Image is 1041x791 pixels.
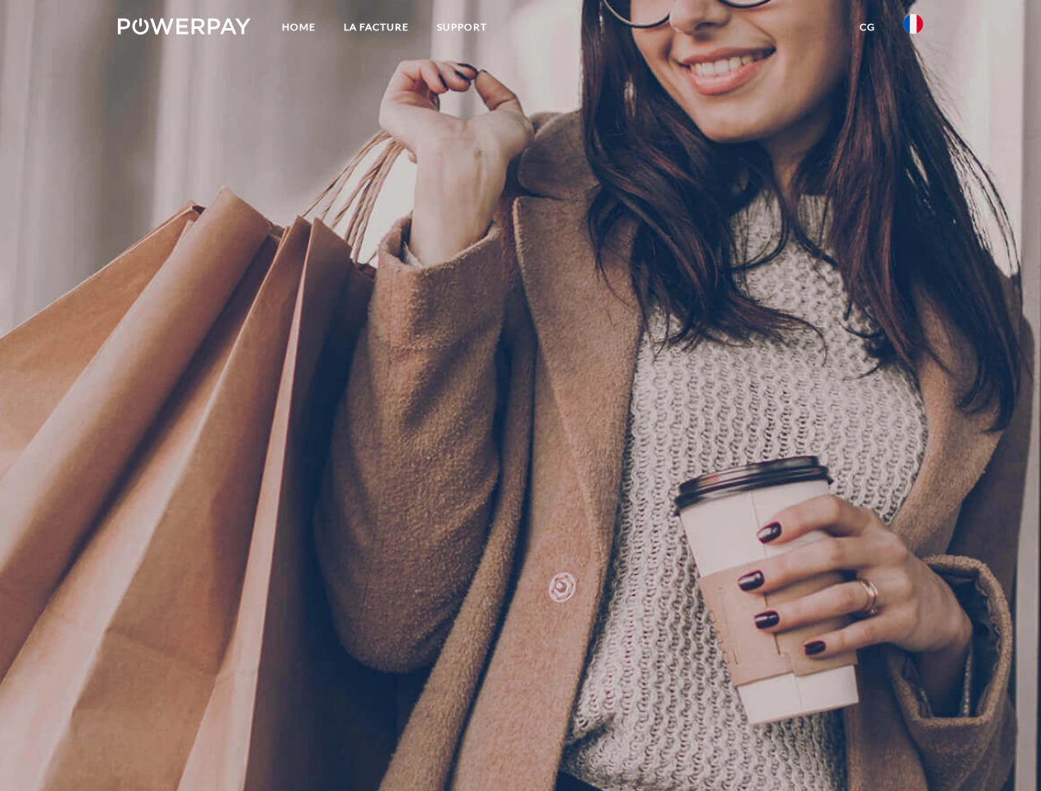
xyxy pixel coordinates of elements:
[268,12,330,42] a: Home
[903,14,923,34] img: fr
[846,12,889,42] a: CG
[330,12,423,42] a: LA FACTURE
[423,12,501,42] a: Support
[118,18,251,35] img: logo-powerpay-white.svg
